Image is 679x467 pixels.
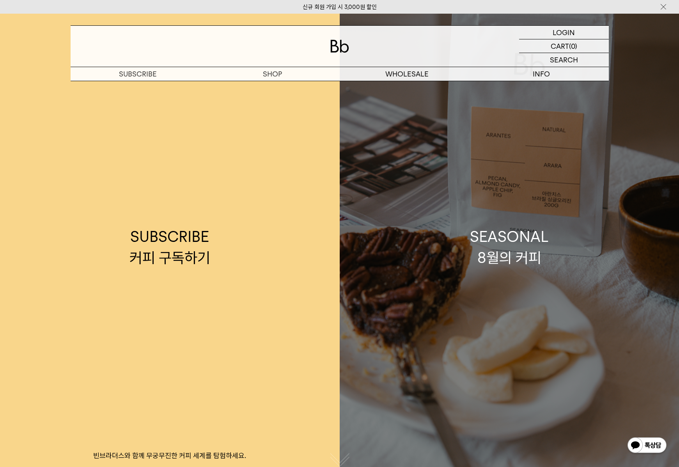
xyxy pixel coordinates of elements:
[71,67,205,81] a: SUBSCRIBE
[519,39,609,53] a: CART (0)
[551,39,569,53] p: CART
[519,26,609,39] a: LOGIN
[474,67,609,81] p: INFO
[340,67,474,81] p: WHOLESALE
[550,53,578,67] p: SEARCH
[330,40,349,53] img: 로고
[205,67,340,81] a: SHOP
[553,26,575,39] p: LOGIN
[470,226,549,268] div: SEASONAL 8월의 커피
[627,437,667,455] img: 카카오톡 채널 1:1 채팅 버튼
[569,39,577,53] p: (0)
[129,226,210,268] div: SUBSCRIBE 커피 구독하기
[303,4,377,11] a: 신규 회원 가입 시 3,000원 할인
